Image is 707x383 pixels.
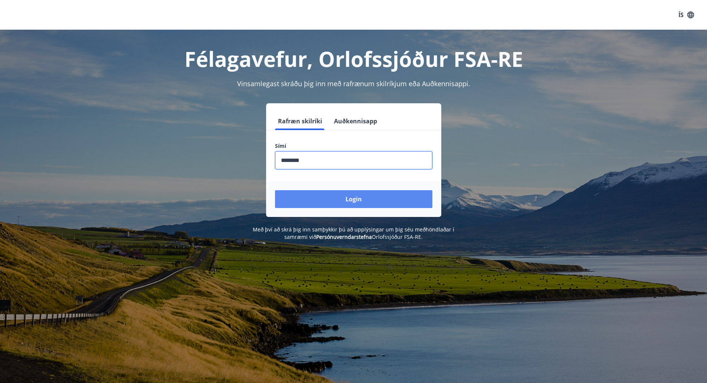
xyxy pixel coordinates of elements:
label: Sími [275,142,432,150]
h1: Félagavefur, Orlofssjóður FSA-RE [95,45,612,73]
span: Með því að skrá þig inn samþykkir þú að upplýsingar um þig séu meðhöndlaðar í samræmi við Orlofss... [253,226,454,240]
button: ÍS [674,8,698,22]
button: Login [275,190,432,208]
button: Auðkennisapp [331,112,380,130]
span: Vinsamlegast skráðu þig inn með rafrænum skilríkjum eða Auðkennisappi. [237,79,470,88]
a: Persónuverndarstefna [316,233,372,240]
button: Rafræn skilríki [275,112,325,130]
